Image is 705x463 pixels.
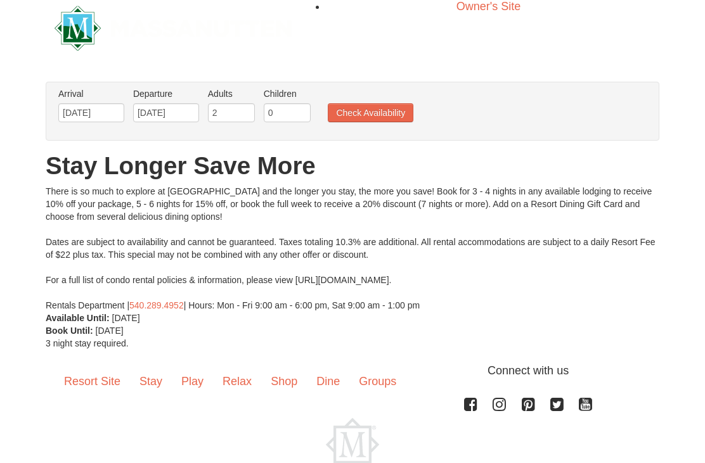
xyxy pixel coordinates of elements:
span: [DATE] [96,326,124,336]
a: Relax [213,362,261,402]
a: Shop [261,362,307,402]
a: Resort Site [55,362,130,402]
label: Children [264,87,311,100]
button: Check Availability [328,103,413,122]
strong: Available Until: [46,313,110,323]
strong: Book Until: [46,326,93,336]
div: There is so much to explore at [GEOGRAPHIC_DATA] and the longer you stay, the more you save! Book... [46,185,659,312]
span: 3 night stay required. [46,338,129,348]
span: [DATE] [112,313,140,323]
a: Play [172,362,213,402]
a: Stay [130,362,172,402]
label: Adults [208,87,255,100]
img: Massanutten Resort Logo [55,6,292,51]
a: 540.289.4952 [129,300,184,310]
label: Departure [133,87,199,100]
h1: Stay Longer Save More [46,153,659,179]
label: Arrival [58,87,124,100]
a: Dine [307,362,349,402]
a: Massanutten Resort [55,11,292,41]
a: Groups [349,362,406,402]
